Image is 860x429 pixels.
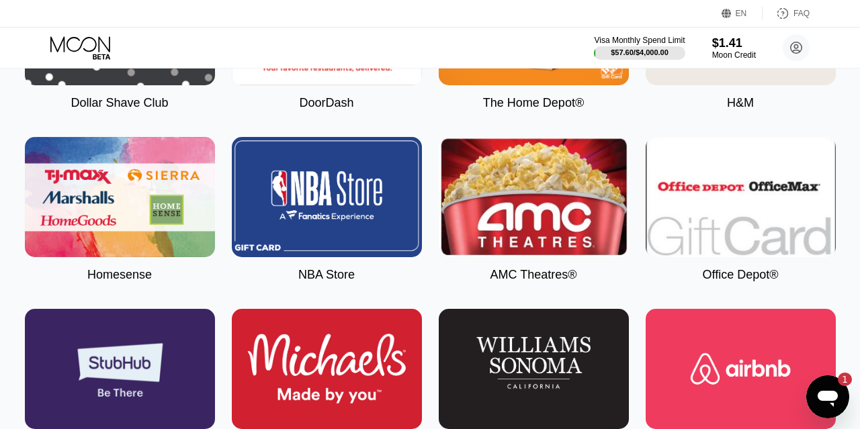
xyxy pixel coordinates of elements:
div: DoorDash [299,96,353,110]
div: NBA Store [298,268,355,282]
div: Homesense [87,268,152,282]
iframe: Number of unread messages [825,373,852,386]
div: $1.41Moon Credit [712,36,756,60]
iframe: Button to launch messaging window, 1 unread message [806,375,849,418]
div: Dollar Shave Club [71,96,168,110]
div: Visa Monthly Spend Limit [594,36,685,45]
div: $1.41 [712,36,756,50]
div: FAQ [793,9,810,18]
div: Office Depot® [703,268,779,282]
div: H&M [727,96,754,110]
div: AMC Theatres® [490,268,577,282]
div: EN [736,9,747,18]
div: FAQ [763,7,810,20]
div: Visa Monthly Spend Limit$57.60/$4,000.00 [594,36,685,60]
div: The Home Depot® [483,96,584,110]
div: EN [722,7,763,20]
div: $57.60 / $4,000.00 [611,48,669,56]
div: Moon Credit [712,50,756,60]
